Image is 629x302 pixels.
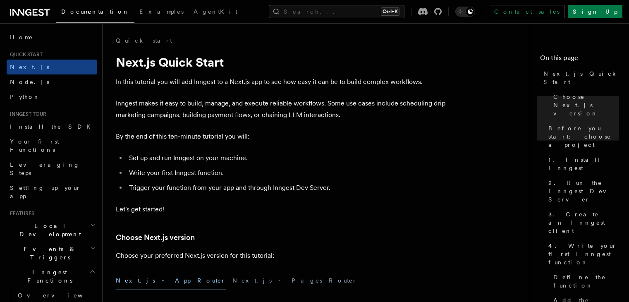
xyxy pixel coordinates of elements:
[7,210,34,217] span: Features
[7,242,97,265] button: Events & Triggers
[127,182,447,194] li: Trigger your function from your app and through Inngest Dev Server.
[7,222,90,238] span: Local Development
[548,124,619,149] span: Before you start: choose a project
[10,138,59,153] span: Your first Functions
[381,7,399,16] kbd: Ctrl+K
[116,204,447,215] p: Let's get started!
[10,185,81,199] span: Setting up your app
[543,70,619,86] span: Next.js Quick Start
[10,123,96,130] span: Install the SDK
[116,36,172,45] a: Quick start
[116,98,447,121] p: Inngest makes it easy to build, manage, and execute reliable workflows. Some use cases include sc...
[127,167,447,179] li: Write your first Inngest function.
[7,134,97,157] a: Your first Functions
[545,175,619,207] a: 2. Run the Inngest Dev Server
[189,2,242,22] a: AgentKit
[269,5,404,18] button: Search...Ctrl+K
[116,250,447,261] p: Choose your preferred Next.js version for this tutorial:
[10,93,40,100] span: Python
[116,76,447,88] p: In this tutorial you will add Inngest to a Next.js app to see how easy it can be to build complex...
[7,60,97,74] a: Next.js
[18,292,103,299] span: Overview
[568,5,622,18] a: Sign Up
[545,238,619,270] a: 4. Write your first Inngest function
[548,156,619,172] span: 1. Install Inngest
[10,64,49,70] span: Next.js
[540,53,619,66] h4: On this page
[7,268,89,285] span: Inngest Functions
[7,111,46,117] span: Inngest tour
[7,180,97,204] a: Setting up your app
[7,74,97,89] a: Node.js
[550,270,619,293] a: Define the function
[10,33,33,41] span: Home
[545,152,619,175] a: 1. Install Inngest
[489,5,564,18] a: Contact sales
[545,207,619,238] a: 3. Create an Inngest client
[7,51,43,58] span: Quick start
[7,265,97,288] button: Inngest Functions
[116,271,226,290] button: Next.js - App Router
[545,121,619,152] a: Before you start: choose a project
[61,8,129,15] span: Documentation
[455,7,475,17] button: Toggle dark mode
[116,55,447,70] h1: Next.js Quick Start
[127,152,447,164] li: Set up and run Inngest on your machine.
[540,66,619,89] a: Next.js Quick Start
[7,245,90,261] span: Events & Triggers
[7,157,97,180] a: Leveraging Steps
[548,179,619,204] span: 2. Run the Inngest Dev Server
[548,242,619,266] span: 4. Write your first Inngest function
[553,273,619,290] span: Define the function
[10,161,80,176] span: Leveraging Steps
[550,89,619,121] a: Choose Next.js version
[7,89,97,104] a: Python
[7,119,97,134] a: Install the SDK
[56,2,134,23] a: Documentation
[116,232,195,243] a: Choose Next.js version
[553,93,619,117] span: Choose Next.js version
[548,210,619,235] span: 3. Create an Inngest client
[134,2,189,22] a: Examples
[7,30,97,45] a: Home
[10,79,49,85] span: Node.js
[232,271,357,290] button: Next.js - Pages Router
[194,8,237,15] span: AgentKit
[139,8,184,15] span: Examples
[116,131,447,142] p: By the end of this ten-minute tutorial you will:
[7,218,97,242] button: Local Development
